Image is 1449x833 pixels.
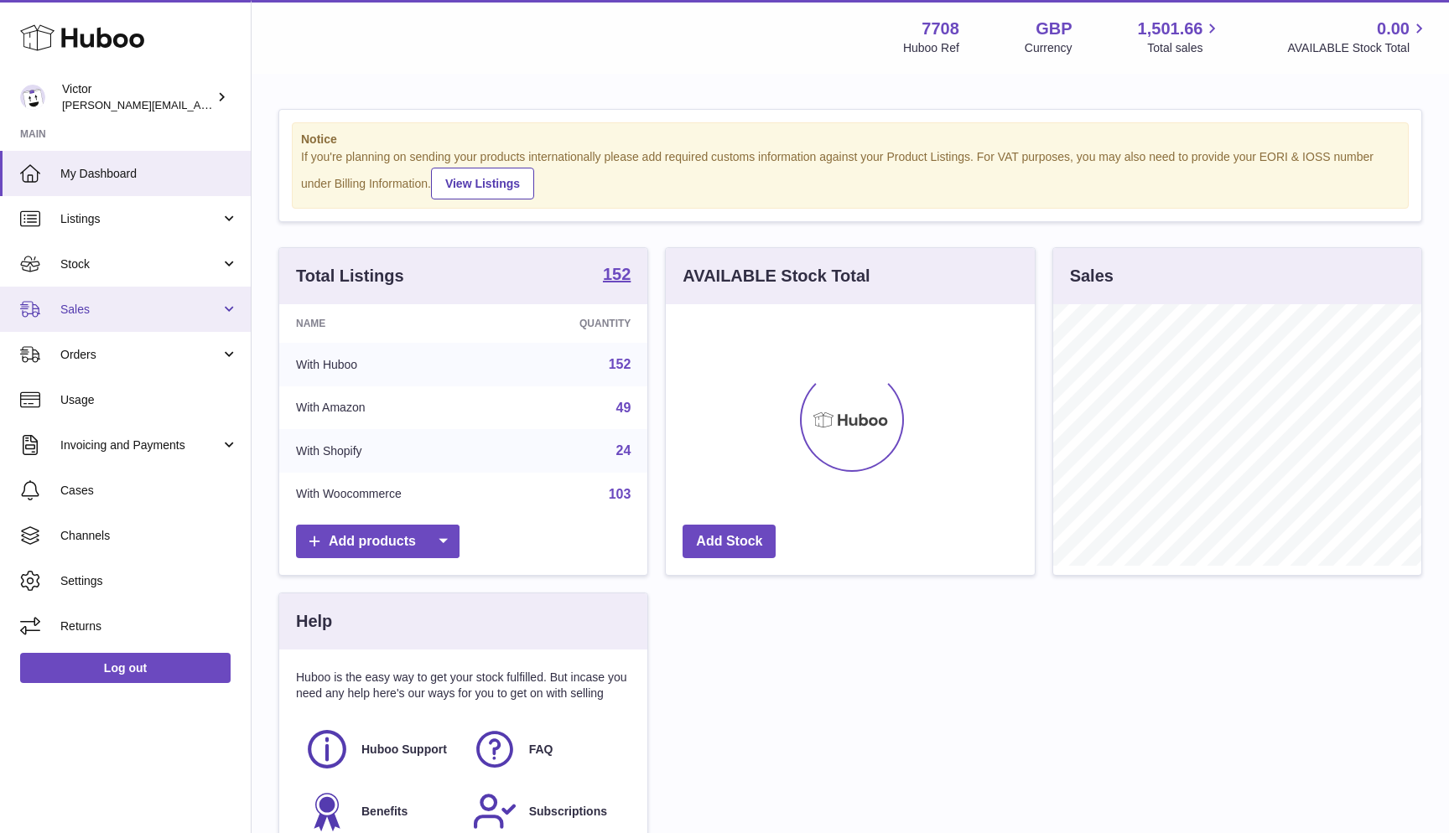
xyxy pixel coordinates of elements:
[508,304,648,343] th: Quantity
[296,610,332,633] h3: Help
[301,132,1400,147] strong: Notice
[20,653,231,683] a: Log out
[60,437,221,453] span: Invoicing and Payments
[279,473,508,516] td: With Woocommerce
[472,727,623,772] a: FAQ
[1138,18,1203,40] span: 1,501.66
[1025,40,1072,56] div: Currency
[431,168,534,199] a: View Listings
[60,166,238,182] span: My Dashboard
[1287,40,1429,56] span: AVAILABLE Stock Total
[279,429,508,473] td: With Shopify
[609,487,631,501] a: 103
[62,98,336,111] span: [PERSON_NAME][EMAIL_ADDRESS][DOMAIN_NAME]
[603,266,631,282] strong: 152
[1036,18,1072,40] strong: GBP
[616,401,631,415] a: 49
[683,265,870,287] h3: AVAILABLE Stock Total
[922,18,959,40] strong: 7708
[62,81,213,113] div: Victor
[279,343,508,386] td: With Huboo
[60,347,221,363] span: Orders
[903,40,959,56] div: Huboo Ref
[60,618,238,634] span: Returns
[1070,265,1114,287] h3: Sales
[279,304,508,343] th: Name
[361,804,408,820] span: Benefits
[529,742,553,758] span: FAQ
[603,266,631,286] a: 152
[60,256,221,272] span: Stock
[60,528,238,544] span: Channels
[683,525,776,559] a: Add Stock
[60,211,221,227] span: Listings
[1147,40,1222,56] span: Total sales
[20,85,45,110] img: victor@erbology.co
[279,386,508,430] td: With Amazon
[60,573,238,589] span: Settings
[361,742,447,758] span: Huboo Support
[296,265,404,287] h3: Total Listings
[296,525,460,559] a: Add products
[1377,18,1410,40] span: 0.00
[616,443,631,458] a: 24
[1287,18,1429,56] a: 0.00 AVAILABLE Stock Total
[60,392,238,408] span: Usage
[529,804,607,820] span: Subscriptions
[301,149,1400,199] div: If you're planning on sending your products internationally please add required customs informati...
[60,483,238,499] span: Cases
[60,302,221,318] span: Sales
[304,727,455,772] a: Huboo Support
[1138,18,1223,56] a: 1,501.66 Total sales
[609,357,631,371] a: 152
[296,670,631,701] p: Huboo is the easy way to get your stock fulfilled. But incase you need any help here's our ways f...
